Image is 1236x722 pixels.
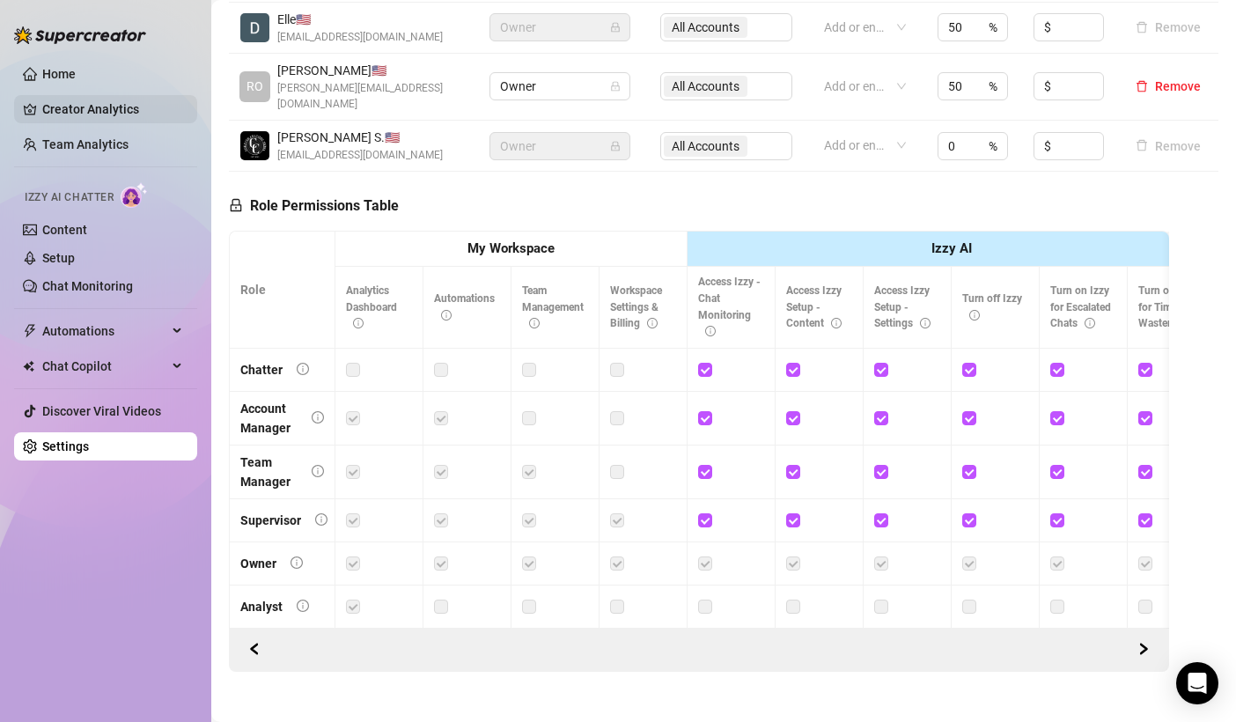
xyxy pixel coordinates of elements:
span: Turn on Izzy for Time Wasters [1138,284,1197,330]
span: RO [246,77,263,96]
div: Owner [240,554,276,573]
span: left [248,643,261,655]
span: Owner [500,73,620,99]
span: info-circle [291,556,303,569]
th: Role [230,232,335,349]
strong: Izzy AI [931,240,972,256]
span: lock [229,198,243,212]
span: Automations [42,317,167,345]
div: Supervisor [240,511,301,530]
span: Remove [1155,79,1201,93]
h5: Role Permissions Table [229,195,399,217]
button: Scroll Backward [1129,636,1158,664]
span: info-circle [969,310,980,320]
a: Chat Monitoring [42,279,133,293]
span: info-circle [315,513,327,526]
a: Team Analytics [42,137,129,151]
span: [EMAIL_ADDRESS][DOMAIN_NAME] [277,29,443,46]
span: Chat Copilot [42,352,167,380]
img: Elle [240,13,269,42]
span: thunderbolt [23,324,37,338]
button: Remove [1129,136,1208,157]
strong: My Workspace [467,240,555,256]
span: info-circle [647,318,658,328]
img: Landry St.patrick [240,131,269,160]
span: info-circle [353,318,364,328]
span: Access Izzy Setup - Settings [874,284,931,330]
div: Account Manager [240,399,298,438]
span: info-circle [312,465,324,477]
img: Chat Copilot [23,360,34,372]
span: Turn off Izzy [962,292,1022,321]
a: Settings [42,439,89,453]
span: Owner [500,14,620,41]
span: info-circle [312,411,324,424]
span: Automations [434,292,495,321]
span: info-circle [831,318,842,328]
span: info-circle [441,310,452,320]
span: Team Management [522,284,584,330]
div: Chatter [240,360,283,379]
span: Analytics Dashboard [346,284,397,330]
span: info-circle [920,318,931,328]
div: Team Manager [240,453,298,491]
a: Discover Viral Videos [42,404,161,418]
span: [PERSON_NAME][EMAIL_ADDRESS][DOMAIN_NAME] [277,80,468,114]
span: lock [610,81,621,92]
img: logo-BBDzfeDw.svg [14,26,146,44]
span: right [1137,643,1150,655]
span: info-circle [705,326,716,336]
span: [PERSON_NAME] 🇺🇸 [277,61,468,80]
span: Access Izzy Setup - Content [786,284,842,330]
span: info-circle [529,318,540,328]
span: info-circle [1085,318,1095,328]
span: [PERSON_NAME] S. 🇺🇸 [277,128,443,147]
span: [EMAIL_ADDRESS][DOMAIN_NAME] [277,147,443,164]
a: Creator Analytics [42,95,183,123]
span: Owner [500,133,620,159]
button: Remove [1129,17,1208,38]
button: Scroll Forward [240,636,269,664]
span: Workspace Settings & Billing [610,284,662,330]
span: Izzy AI Chatter [25,189,114,206]
span: lock [610,22,621,33]
span: delete [1136,80,1148,92]
button: Remove [1129,76,1208,97]
span: Access Izzy - Chat Monitoring [698,276,761,338]
span: lock [610,141,621,151]
div: Open Intercom Messenger [1176,662,1218,704]
span: Turn on Izzy for Escalated Chats [1050,284,1111,330]
div: Analyst [240,597,283,616]
span: Elle 🇺🇸 [277,10,443,29]
a: Home [42,67,76,81]
span: info-circle [297,600,309,612]
a: Content [42,223,87,237]
span: info-circle [297,363,309,375]
a: Setup [42,251,75,265]
img: AI Chatter [121,182,148,208]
